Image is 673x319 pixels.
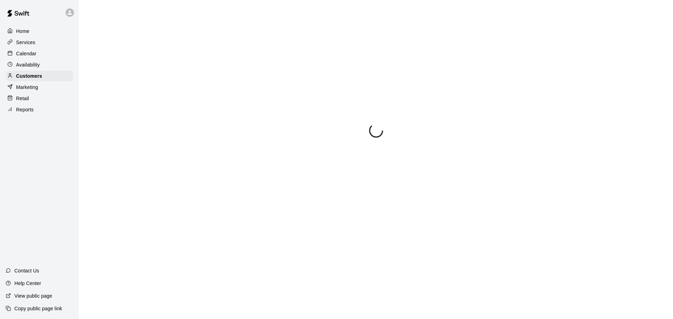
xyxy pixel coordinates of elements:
a: Reports [6,104,73,115]
p: View public page [14,292,52,299]
p: Contact Us [14,267,39,274]
p: Copy public page link [14,305,62,312]
p: Customers [16,72,42,79]
a: Availability [6,60,73,70]
p: Retail [16,95,29,102]
a: Marketing [6,82,73,92]
p: Services [16,39,35,46]
a: Home [6,26,73,36]
p: Help Center [14,280,41,287]
a: Calendar [6,48,73,59]
p: Availability [16,61,40,68]
p: Reports [16,106,34,113]
p: Calendar [16,50,36,57]
a: Customers [6,71,73,81]
p: Home [16,28,29,35]
a: Services [6,37,73,48]
a: Retail [6,93,73,104]
p: Marketing [16,84,38,91]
